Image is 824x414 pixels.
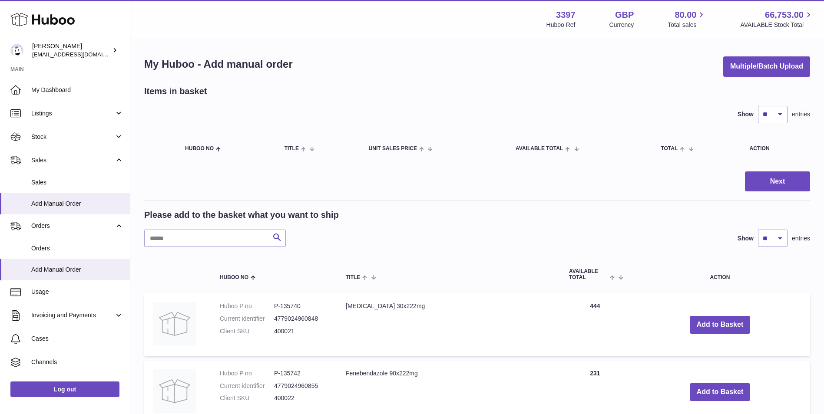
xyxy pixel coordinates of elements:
[153,302,196,345] img: Fenbendazole 30x222mg
[144,85,207,97] h2: Items in basket
[10,44,23,57] img: sales@canchema.com
[31,266,123,274] span: Add Manual Order
[31,178,123,187] span: Sales
[274,394,328,402] dd: 400022
[346,275,360,280] span: Title
[615,9,634,21] strong: GBP
[220,315,274,323] dt: Current identifier
[31,133,114,141] span: Stock
[31,222,114,230] span: Orders
[745,171,810,192] button: Next
[31,86,123,94] span: My Dashboard
[32,51,128,58] span: [EMAIL_ADDRESS][DOMAIN_NAME]
[274,302,328,310] dd: P-135740
[285,146,299,151] span: Title
[661,146,678,151] span: Total
[740,9,814,29] a: 66,753.00 AVAILABLE Stock Total
[220,382,274,390] dt: Current identifier
[516,146,563,151] span: AVAILABLE Total
[738,234,754,243] label: Show
[220,327,274,335] dt: Client SKU
[220,302,274,310] dt: Huboo P no
[675,9,696,21] span: 80.00
[630,260,810,289] th: Action
[723,56,810,77] button: Multiple/Batch Upload
[274,327,328,335] dd: 400021
[144,209,339,221] h2: Please add to the basket what you want to ship
[569,269,608,280] span: AVAILABLE Total
[31,200,123,208] span: Add Manual Order
[220,275,248,280] span: Huboo no
[609,21,634,29] div: Currency
[369,146,417,151] span: Unit Sales Price
[32,42,110,59] div: [PERSON_NAME]
[274,382,328,390] dd: 4779024960855
[220,369,274,378] dt: Huboo P no
[750,146,801,151] div: Action
[668,21,706,29] span: Total sales
[738,110,754,118] label: Show
[220,394,274,402] dt: Client SKU
[274,369,328,378] dd: P-135742
[740,21,814,29] span: AVAILABLE Stock Total
[31,311,114,319] span: Invoicing and Payments
[546,21,576,29] div: Huboo Ref
[31,288,123,296] span: Usage
[153,369,196,413] img: Fenebendazole 90x222mg
[690,383,751,401] button: Add to Basket
[765,9,804,21] span: 66,753.00
[690,316,751,334] button: Add to Basket
[560,293,630,356] td: 444
[792,234,810,243] span: entries
[337,293,560,356] td: [MEDICAL_DATA] 30x222mg
[31,358,123,366] span: Channels
[144,57,293,71] h1: My Huboo - Add manual order
[668,9,706,29] a: 80.00 Total sales
[274,315,328,323] dd: 4779024960848
[31,335,123,343] span: Cases
[31,109,114,118] span: Listings
[10,381,119,397] a: Log out
[792,110,810,118] span: entries
[31,244,123,253] span: Orders
[185,146,214,151] span: Huboo no
[31,156,114,164] span: Sales
[556,9,576,21] strong: 3397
